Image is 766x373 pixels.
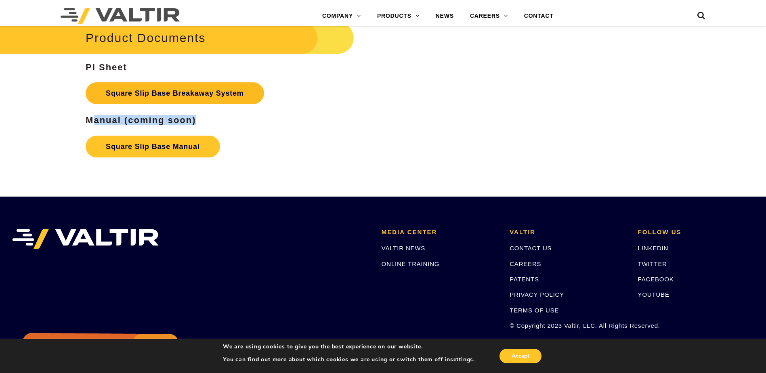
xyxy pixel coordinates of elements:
a: NEWS [428,8,462,24]
h2: FOLLOW US [638,229,754,236]
a: YOUTUBE [638,291,669,298]
a: TERMS OF USE [510,307,559,314]
button: Accept [499,349,541,363]
h2: MEDIA CENTER [382,229,497,236]
a: CAREERS [510,260,541,267]
button: settings [450,356,473,363]
strong: PI Sheet [86,62,127,72]
a: CONTACT [516,8,562,24]
a: Square Slip Base Breakaway System [86,82,264,104]
a: PATENTS [510,276,539,283]
a: LINKEDIN [638,245,669,251]
a: CAREERS [462,8,516,24]
a: Square Slip Base Manual [86,136,220,157]
strong: Manual (coming soon) [86,115,196,125]
p: You can find out more about which cookies we are using or switch them off in . [223,356,475,363]
a: CONTACT US [510,245,552,251]
p: We are using cookies to give you the best experience on our website. [223,343,475,350]
a: ONLINE TRAINING [382,260,439,267]
a: VALTIR NEWS [382,245,425,251]
a: PRODUCTS [369,8,428,24]
a: FACEBOOK [638,276,674,283]
img: VALTIR [12,229,159,249]
img: Valtir [61,8,180,24]
h2: VALTIR [510,229,625,236]
a: COMPANY [314,8,369,24]
p: © Copyright 2023 Valtir, LLC. All Rights Reserved. [510,321,625,330]
a: TWITTER [638,260,667,267]
a: PRIVACY POLICY [510,291,564,298]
